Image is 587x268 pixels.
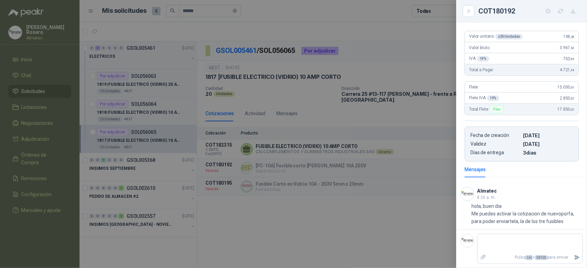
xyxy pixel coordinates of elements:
div: Mensajes [465,166,486,173]
span: ,00 [570,85,574,89]
span: ,00 [570,96,574,100]
label: Adjuntar archivos [477,251,489,264]
span: Flete [469,85,478,90]
p: 3 dias [523,150,573,156]
p: [DATE] [523,132,573,138]
div: x 20 Unidades [495,34,523,39]
img: Company Logo [461,187,474,201]
p: Validez [470,141,520,147]
span: 3.967 [560,45,574,50]
span: ,84 [570,57,574,61]
span: Total Flete [469,105,505,113]
span: 198 [563,34,574,39]
img: Company Logo [461,234,474,247]
div: 19 % [487,95,499,101]
span: ,00 [570,108,574,111]
span: ENTER [535,255,547,260]
span: IVA [469,56,489,62]
div: Flex [489,105,503,113]
span: ,60 [570,46,574,50]
span: Ctrl [525,255,533,260]
span: Total a Pagar [469,67,493,72]
span: 753 [563,56,574,61]
p: Fecha de creación [470,132,520,138]
span: 8:20 a. m. [477,195,496,200]
div: COT180192 [478,6,579,17]
span: ,38 [570,35,574,39]
span: Flete IVA [469,95,499,101]
span: Valor unitario [469,34,523,39]
span: 4.721 [560,67,574,72]
h3: Almatec [477,189,497,193]
div: 19 % [477,56,489,62]
button: Enviar [571,251,583,264]
span: 15.000 [557,85,574,90]
span: Valor bruto [469,45,489,50]
p: [DATE] [523,141,573,147]
span: 2.850 [560,96,574,101]
span: 17.850 [557,107,574,112]
button: Close [465,7,473,15]
p: Días de entrega [470,150,520,156]
p: Pulsa + para enviar [489,251,571,264]
span: ,44 [570,68,574,72]
p: hola, buen dia Me puedes activar la cotizacion de nuevoporfa, para poder enviartela, la de los tr... [471,202,583,225]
